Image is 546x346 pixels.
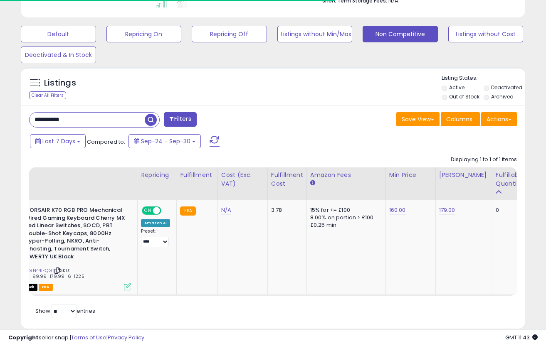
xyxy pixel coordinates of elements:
label: Deactivated [491,84,522,91]
span: Show: entries [35,307,95,315]
button: Listings without Min/Max [277,26,353,42]
span: Columns [446,115,472,123]
div: Fulfillment Cost [271,171,303,188]
div: Repricing [141,171,173,179]
label: Out of Stock [449,93,479,100]
label: Archived [491,93,514,100]
div: Displaying 1 to 1 of 1 items [451,156,517,164]
button: Save View [396,112,440,126]
button: Listings without Cost [448,26,524,42]
div: Title [4,171,134,179]
span: OFF [160,207,173,214]
div: seller snap | | [8,334,144,342]
a: Terms of Use [71,334,106,341]
div: £0.25 min [310,221,379,229]
div: Fulfillable Quantity [496,171,524,188]
button: Columns [441,112,480,126]
button: Actions [481,112,517,126]
b: CORSAIR K70 RGB PRO Mechanical Wired Gaming Keyboard Cherry MX Red Linear Switches, SOCD, PBT Dou... [25,206,126,263]
small: Amazon Fees. [310,179,315,187]
label: Active [449,84,464,91]
span: Compared to: [87,138,125,146]
button: Repricing On [106,26,182,42]
span: 2025-10-10 11:43 GMT [505,334,538,341]
div: Amazon AI [141,219,170,227]
div: [PERSON_NAME] [439,171,489,179]
strong: Copyright [8,334,39,341]
div: Fulfillment [180,171,214,179]
p: Listing States: [442,74,525,82]
span: Sep-24 - Sep-30 [141,137,190,145]
div: Preset: [141,228,170,247]
a: B09N441FQG [23,267,52,274]
div: 3.78 [271,206,300,214]
a: N/A [221,206,231,214]
a: 179.00 [439,206,455,214]
button: Filters [164,112,196,127]
button: Sep-24 - Sep-30 [128,134,201,148]
div: Cost (Exc. VAT) [221,171,264,188]
div: Min Price [389,171,432,179]
button: Non Competitive [363,26,438,42]
button: Last 7 Days [30,134,86,148]
div: Clear All Filters [29,91,66,99]
small: FBA [180,206,195,216]
button: Deactivated & In Stock [21,47,96,63]
h5: Listings [44,77,76,89]
div: 8.00% on portion > £100 [310,214,379,221]
div: Amazon Fees [310,171,382,179]
div: 0 [496,206,521,214]
span: | SKU: ALEX_ZON_99.99_179.99_6_1225 [6,267,84,280]
div: 15% for <= £100 [310,206,379,214]
a: Privacy Policy [108,334,144,341]
button: Repricing Off [192,26,267,42]
a: 160.00 [389,206,406,214]
span: Last 7 Days [42,137,75,145]
span: ON [143,207,153,214]
button: Default [21,26,96,42]
span: FBA [39,284,53,291]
